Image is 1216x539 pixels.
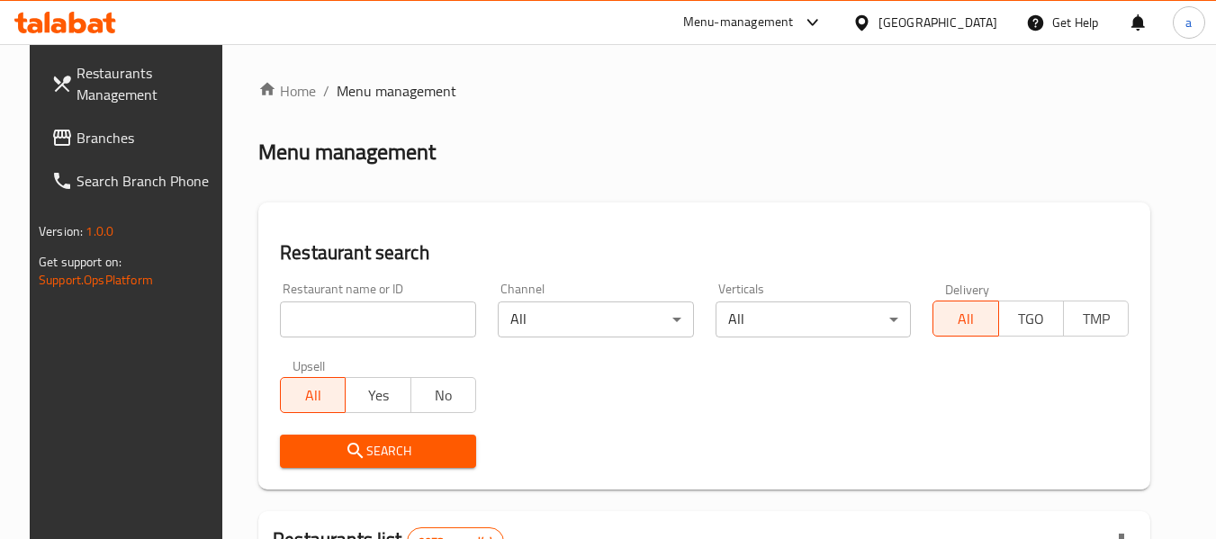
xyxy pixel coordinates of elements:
[39,250,122,274] span: Get support on:
[77,170,219,192] span: Search Branch Phone
[280,435,476,468] button: Search
[86,220,113,243] span: 1.0.0
[353,382,403,409] span: Yes
[410,377,476,413] button: No
[39,268,153,292] a: Support.OpsPlatform
[1071,306,1121,332] span: TMP
[945,283,990,295] label: Delivery
[419,382,469,409] span: No
[294,440,462,463] span: Search
[77,127,219,148] span: Branches
[1006,306,1057,332] span: TGO
[878,13,997,32] div: [GEOGRAPHIC_DATA]
[280,301,476,337] input: Search for restaurant name or ID..
[258,80,316,102] a: Home
[280,239,1129,266] h2: Restaurant search
[1063,301,1129,337] button: TMP
[716,301,912,337] div: All
[941,306,991,332] span: All
[1185,13,1192,32] span: a
[77,62,219,105] span: Restaurants Management
[345,377,410,413] button: Yes
[337,80,456,102] span: Menu management
[258,138,436,166] h2: Menu management
[37,159,233,202] a: Search Branch Phone
[683,12,794,33] div: Menu-management
[932,301,998,337] button: All
[37,116,233,159] a: Branches
[280,377,346,413] button: All
[39,220,83,243] span: Version:
[258,80,1150,102] nav: breadcrumb
[293,359,326,372] label: Upsell
[998,301,1064,337] button: TGO
[498,301,694,337] div: All
[288,382,338,409] span: All
[37,51,233,116] a: Restaurants Management
[323,80,329,102] li: /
